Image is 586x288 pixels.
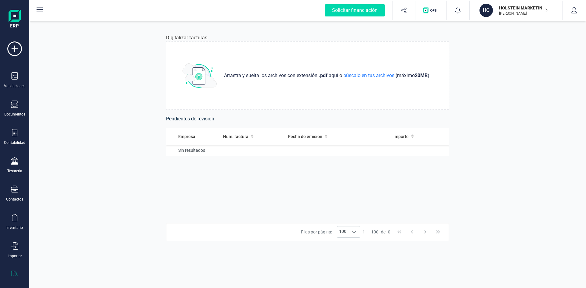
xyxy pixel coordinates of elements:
div: HO [479,4,493,17]
div: Solicitar financiación [325,4,385,16]
p: Digitalizar facturas [166,34,207,41]
p: aquí o (máximo ) . [222,72,433,79]
img: Logo de OPS [423,7,439,13]
button: Next Page [419,226,431,238]
button: Previous Page [406,226,418,238]
div: - [363,229,390,235]
button: HOHOLSTEIN MARKETING SL[PERSON_NAME] [477,1,555,20]
span: 1 [363,229,365,235]
p: HOLSTEIN MARKETING SL [499,5,548,11]
strong: .pdf [319,73,327,78]
div: Validaciones [4,84,25,88]
span: Fecha de emisión [288,133,322,140]
div: Importar [8,254,22,258]
span: Núm. factura [223,133,248,140]
button: Last Page [432,226,444,238]
h6: Pendientes de revisión [166,115,449,123]
button: Solicitar financiación [317,1,392,20]
span: 0 [388,229,390,235]
span: Importe [393,133,409,140]
span: 100 [337,226,348,237]
span: 100 [371,229,378,235]
span: Empresa [178,133,195,140]
strong: 20 MB [415,73,428,78]
td: Sin resultados [166,145,449,156]
p: [PERSON_NAME] [499,11,548,16]
button: First Page [393,226,405,238]
button: Logo de OPS [419,1,443,20]
div: Contactos [6,197,23,202]
img: subir_archivo [183,63,217,88]
span: de [381,229,385,235]
div: Documentos [4,112,25,117]
div: Inventario [6,225,23,230]
div: Tesorería [7,169,22,173]
div: Filas por página: [301,226,360,238]
img: Logo Finanedi [9,10,21,29]
span: Arrastra y suelta los archivos con extensión [224,72,319,79]
span: búscalo en tus archivos [342,73,396,78]
div: Contabilidad [4,140,25,145]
